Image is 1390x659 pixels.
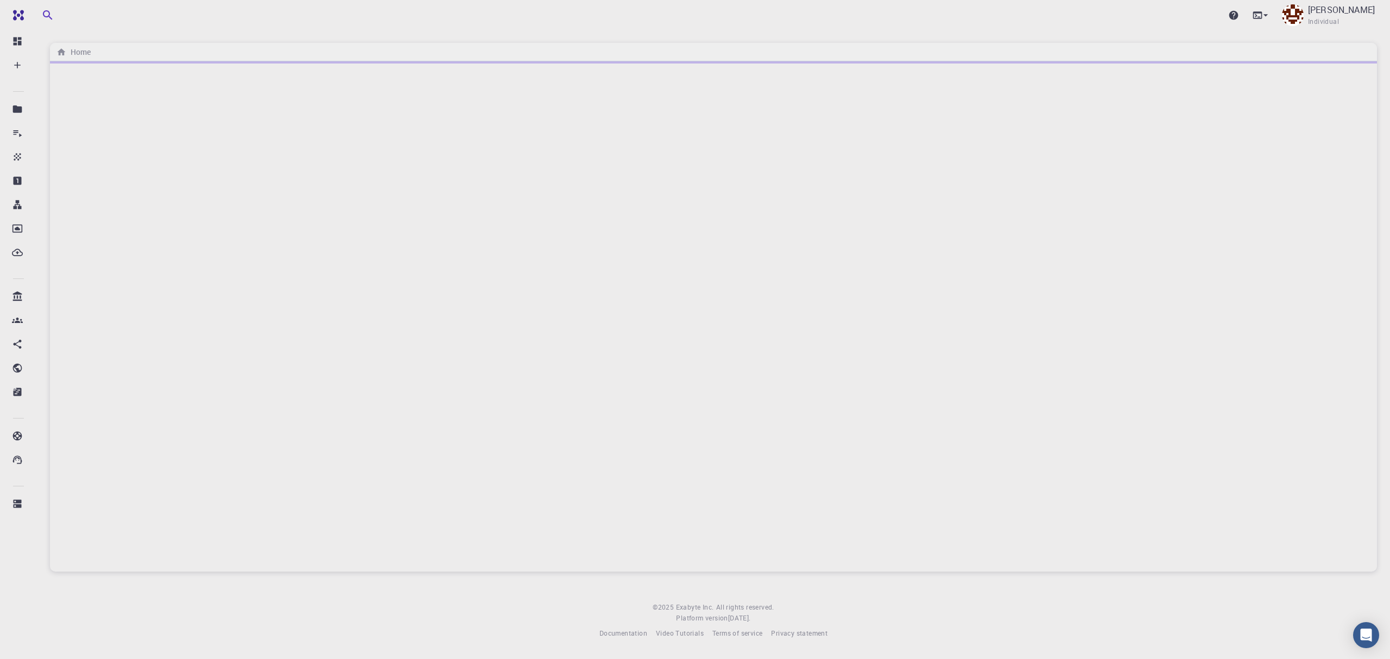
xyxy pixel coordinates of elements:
span: Exabyte Inc. [676,603,714,611]
span: Privacy statement [771,629,827,637]
a: Exabyte Inc. [676,602,714,613]
span: All rights reserved. [716,602,774,613]
span: Individual [1308,16,1339,27]
span: Terms of service [712,629,762,637]
img: logo [9,10,24,21]
h6: Home [66,46,91,58]
a: Video Tutorials [656,628,704,639]
span: © 2025 [653,602,675,613]
span: Documentation [599,629,647,637]
span: [DATE] . [728,613,751,622]
a: Terms of service [712,628,762,639]
span: Video Tutorials [656,629,704,637]
p: [PERSON_NAME] [1308,3,1375,16]
span: Platform version [676,613,728,624]
div: Open Intercom Messenger [1353,622,1379,648]
a: Privacy statement [771,628,827,639]
a: [DATE]. [728,613,751,624]
nav: breadcrumb [54,46,93,58]
img: Thanh Son [1282,4,1304,26]
a: Documentation [599,628,647,639]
